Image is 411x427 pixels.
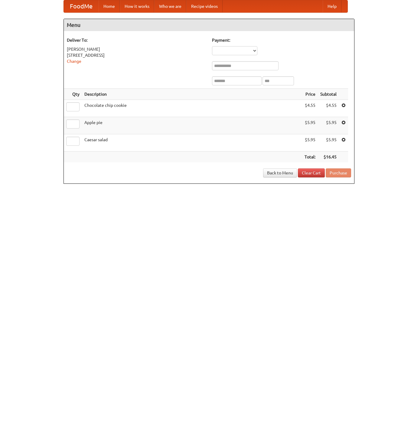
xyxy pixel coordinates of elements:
[302,117,318,134] td: $5.95
[154,0,186,12] a: Who we are
[318,134,339,151] td: $5.95
[82,134,302,151] td: Caesar salad
[263,168,297,177] a: Back to Menu
[302,134,318,151] td: $5.95
[318,100,339,117] td: $4.55
[99,0,120,12] a: Home
[212,37,351,43] h5: Payment:
[298,168,325,177] a: Clear Cart
[64,0,99,12] a: FoodMe
[67,59,81,64] a: Change
[82,117,302,134] td: Apple pie
[302,151,318,163] th: Total:
[64,89,82,100] th: Qty
[67,52,206,58] div: [STREET_ADDRESS]
[64,19,354,31] h4: Menu
[318,151,339,163] th: $16.45
[82,100,302,117] td: Chocolate chip cookie
[67,37,206,43] h5: Deliver To:
[302,100,318,117] td: $4.55
[120,0,154,12] a: How it works
[67,46,206,52] div: [PERSON_NAME]
[326,168,351,177] button: Purchase
[323,0,341,12] a: Help
[318,89,339,100] th: Subtotal
[302,89,318,100] th: Price
[318,117,339,134] td: $5.95
[82,89,302,100] th: Description
[186,0,223,12] a: Recipe videos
